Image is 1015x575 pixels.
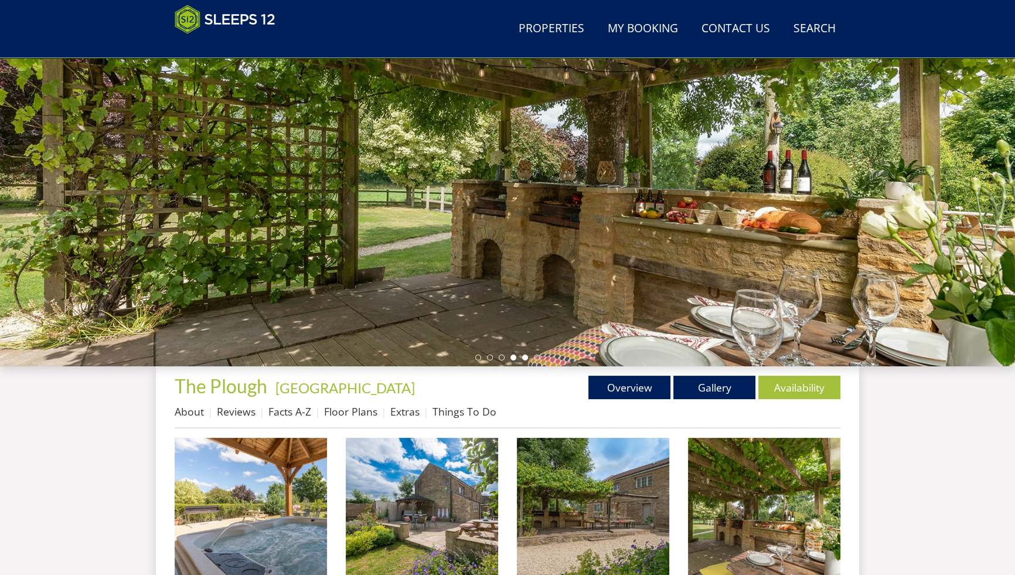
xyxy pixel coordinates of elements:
a: The Plough [175,375,271,397]
iframe: Customer reviews powered by Trustpilot [169,41,292,51]
a: Gallery [673,376,755,399]
a: Contact Us [697,16,775,42]
a: My Booking [603,16,683,42]
span: The Plough [175,375,267,397]
a: Availability [758,376,840,399]
a: Overview [588,376,670,399]
a: Properties [514,16,589,42]
a: Things To Do [432,404,496,419]
a: Reviews [217,404,256,419]
a: Search [789,16,840,42]
a: Extras [390,404,420,419]
span: - [271,379,415,396]
a: [GEOGRAPHIC_DATA] [275,379,415,396]
img: Sleeps 12 [175,5,275,34]
a: Floor Plans [324,404,377,419]
a: Facts A-Z [268,404,311,419]
a: About [175,404,204,419]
